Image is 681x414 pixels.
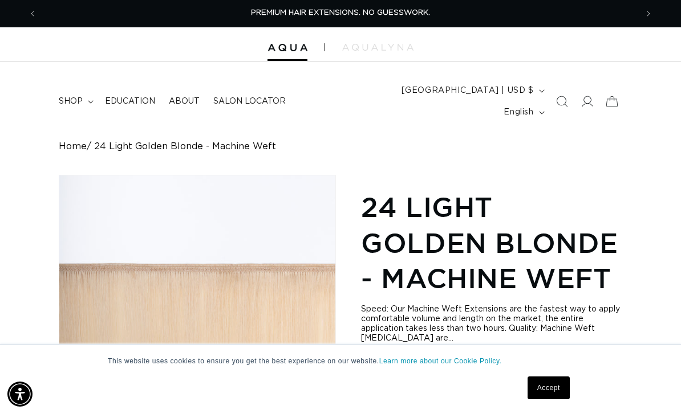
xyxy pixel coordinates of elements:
a: Education [98,89,162,113]
span: PREMIUM HAIR EXTENSIONS. NO GUESSWORK. [251,9,430,17]
summary: Search [549,89,574,114]
a: Accept [528,376,570,399]
img: Aqua Hair Extensions [267,44,307,52]
a: About [162,89,206,113]
span: 24 Light Golden Blonde - Machine Weft [94,141,276,152]
button: Next announcement [636,3,661,24]
a: Home [59,141,87,152]
iframe: Chat Widget [624,359,681,414]
p: This website uses cookies to ensure you get the best experience on our website. [108,356,573,366]
div: Speed: Our Machine Weft Extensions are the fastest way to apply comfortable volume and length on ... [361,305,622,343]
a: Salon Locator [206,89,293,113]
nav: breadcrumbs [59,141,622,152]
span: Salon Locator [213,96,286,106]
button: [GEOGRAPHIC_DATA] | USD $ [395,80,549,101]
span: Education [105,96,155,106]
a: Learn more about our Cookie Policy. [379,357,502,365]
div: Accessibility Menu [7,382,33,407]
summary: shop [52,89,98,113]
button: Previous announcement [20,3,45,24]
span: [GEOGRAPHIC_DATA] | USD $ [402,85,534,97]
span: English [504,106,533,118]
img: aqualyna.com [342,44,414,51]
span: shop [59,96,83,106]
span: About [169,96,200,106]
h1: 24 Light Golden Blonde - Machine Weft [361,189,622,296]
button: English [497,101,549,123]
